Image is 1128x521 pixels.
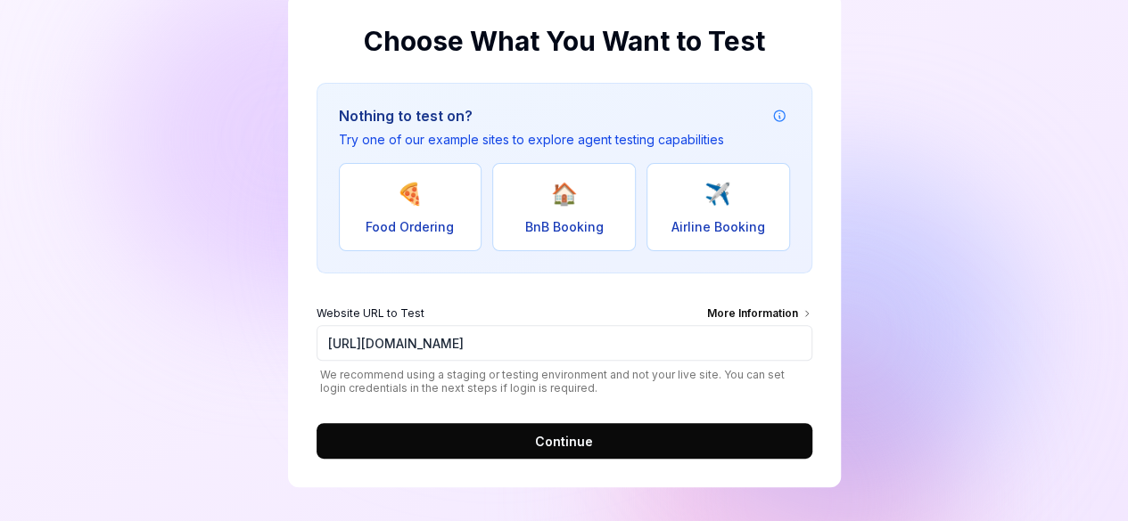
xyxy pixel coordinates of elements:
span: Continue [535,432,593,451]
span: Airline Booking [671,217,765,236]
p: Try one of our example sites to explore agent testing capabilities [339,130,724,149]
input: Website URL to TestMore Information [317,325,812,361]
button: Example attribution information [769,105,790,126]
span: BnB Booking [524,217,603,236]
button: 🍕Food Ordering [339,163,482,251]
span: ✈️ [704,178,731,210]
button: ✈️Airline Booking [646,163,790,251]
button: 🏠BnB Booking [492,163,636,251]
span: 🍕 [397,178,424,210]
span: Website URL to Test [317,305,424,325]
button: Continue [317,423,812,459]
h2: Choose What You Want to Test [317,21,812,61]
span: 🏠 [550,178,577,210]
span: Food Ordering [366,217,454,236]
div: More Information [707,305,812,325]
h3: Nothing to test on? [339,105,724,126]
span: We recommend using a staging or testing environment and not your live site. You can set login cre... [317,368,812,395]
